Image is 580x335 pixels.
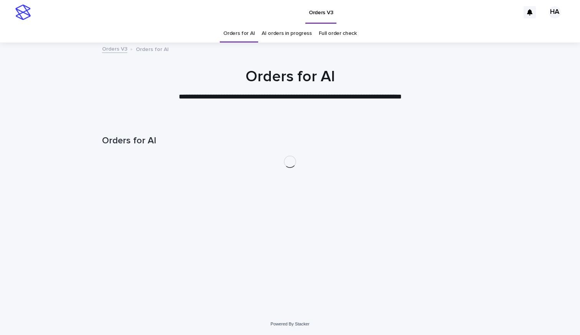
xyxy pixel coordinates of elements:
[270,322,309,326] a: Powered By Stacker
[102,135,478,146] h1: Orders for AI
[319,25,357,43] a: Full order check
[102,67,478,86] h1: Orders for AI
[549,6,561,18] div: HA
[102,44,127,53] a: Orders V3
[136,44,169,53] p: Orders for AI
[262,25,312,43] a: AI orders in progress
[223,25,255,43] a: Orders for AI
[15,5,31,20] img: stacker-logo-s-only.png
